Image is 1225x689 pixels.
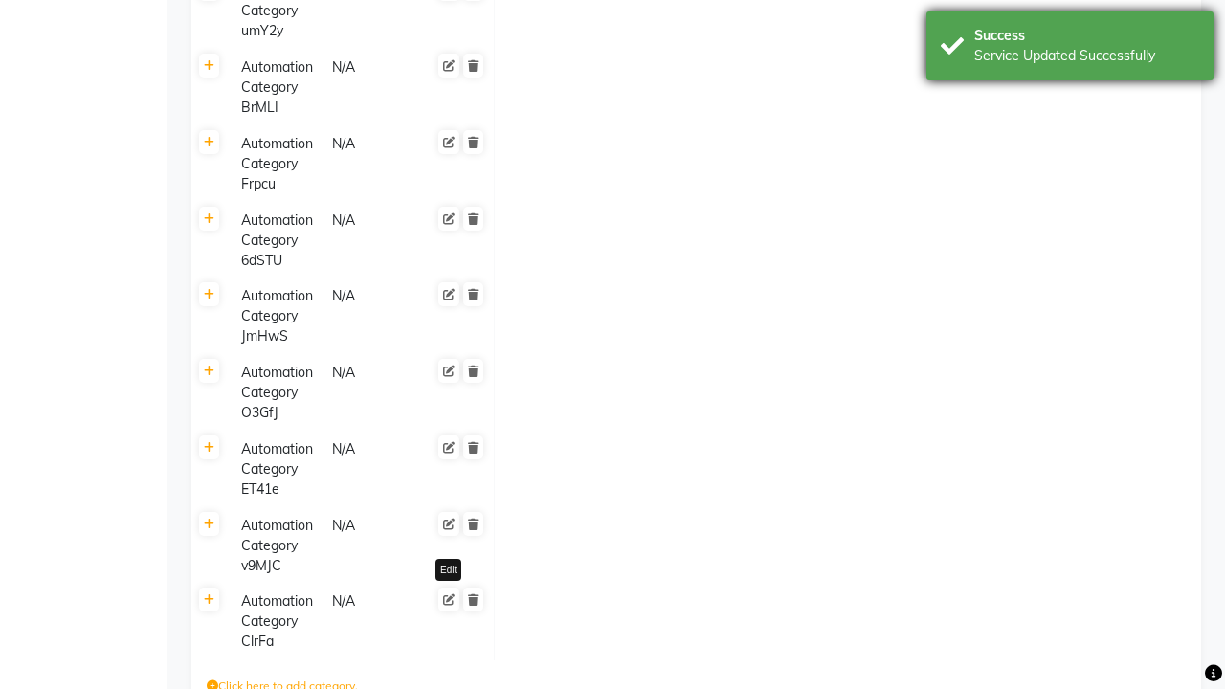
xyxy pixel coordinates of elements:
[234,209,323,273] div: Automation Category 6dSTU
[234,437,323,501] div: Automation Category ET41e
[330,437,419,501] div: N/A
[234,132,323,196] div: Automation Category Frpcu
[234,284,323,348] div: Automation Category JmHwS
[330,514,419,578] div: N/A
[974,46,1199,66] div: Service Updated Successfully
[234,514,323,578] div: Automation Category v9MJC
[974,26,1199,46] div: Success
[330,589,419,654] div: N/A
[234,361,323,425] div: Automation Category O3GfJ
[234,589,323,654] div: Automation Category ClrFa
[330,209,419,273] div: N/A
[435,559,461,581] div: Edit
[330,132,419,196] div: N/A
[234,56,323,120] div: Automation Category BrMLI
[330,361,419,425] div: N/A
[330,56,419,120] div: N/A
[330,284,419,348] div: N/A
